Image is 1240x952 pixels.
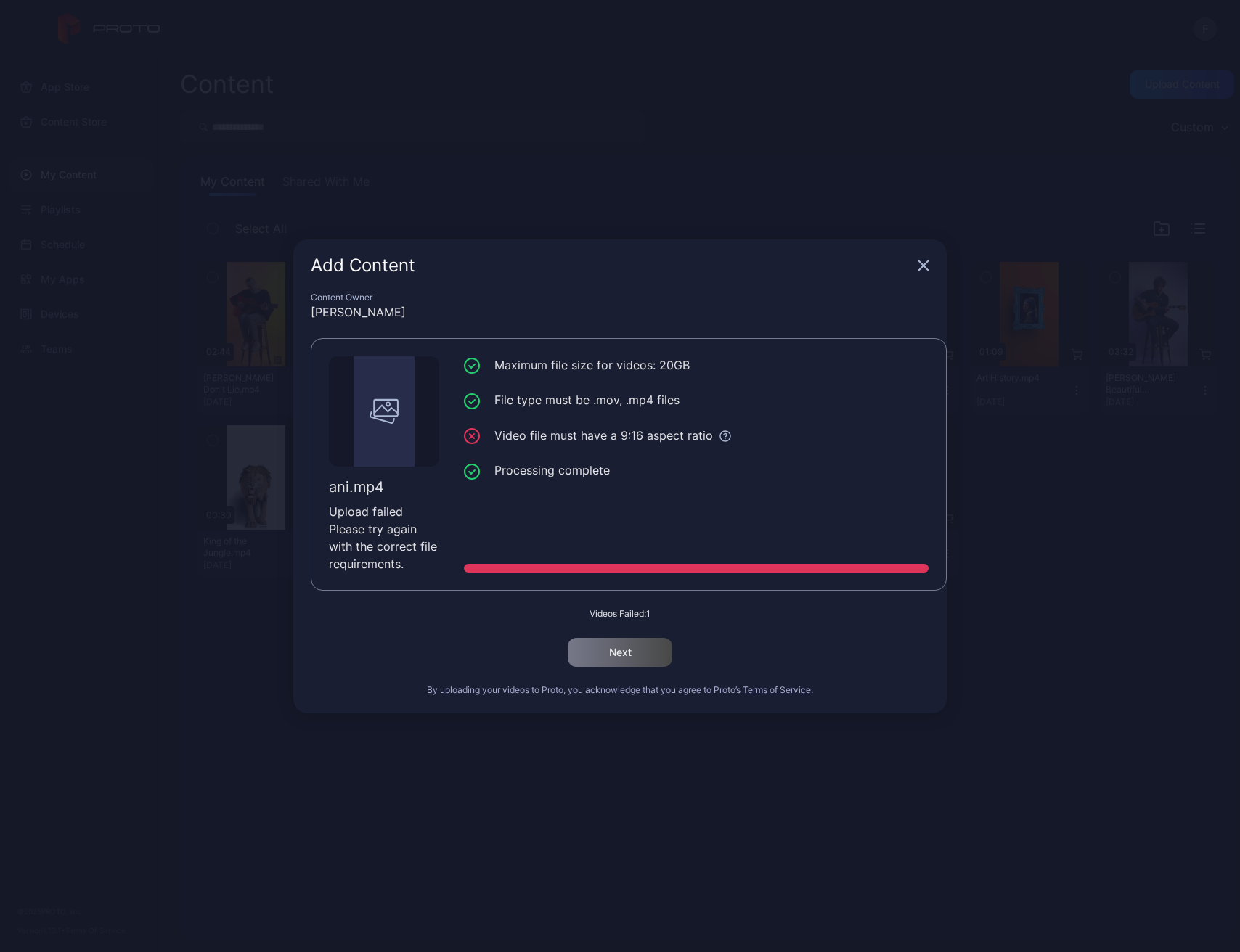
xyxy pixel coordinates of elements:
button: Next [568,638,672,667]
div: Next [609,647,632,658]
div: ani.mp4 [329,478,439,496]
div: Please try again with the correct file requirements. [329,520,439,573]
div: Add Content [311,257,912,274]
li: Processing complete [464,461,929,480]
li: Video file must have a 9:16 aspect ratio [464,427,929,445]
div: By uploading your videos to Proto, you acknowledge that you agree to Proto’s . [311,684,929,696]
div: Content Owner [311,292,929,303]
li: File type must be .mov, .mp4 files [464,391,929,409]
div: [PERSON_NAME] [311,303,929,321]
div: Upload failed [329,503,439,520]
li: Maximum file size for videos: 20GB [464,356,929,374]
div: Videos Failed: 1 [311,608,929,620]
button: Terms of Service [743,684,811,696]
